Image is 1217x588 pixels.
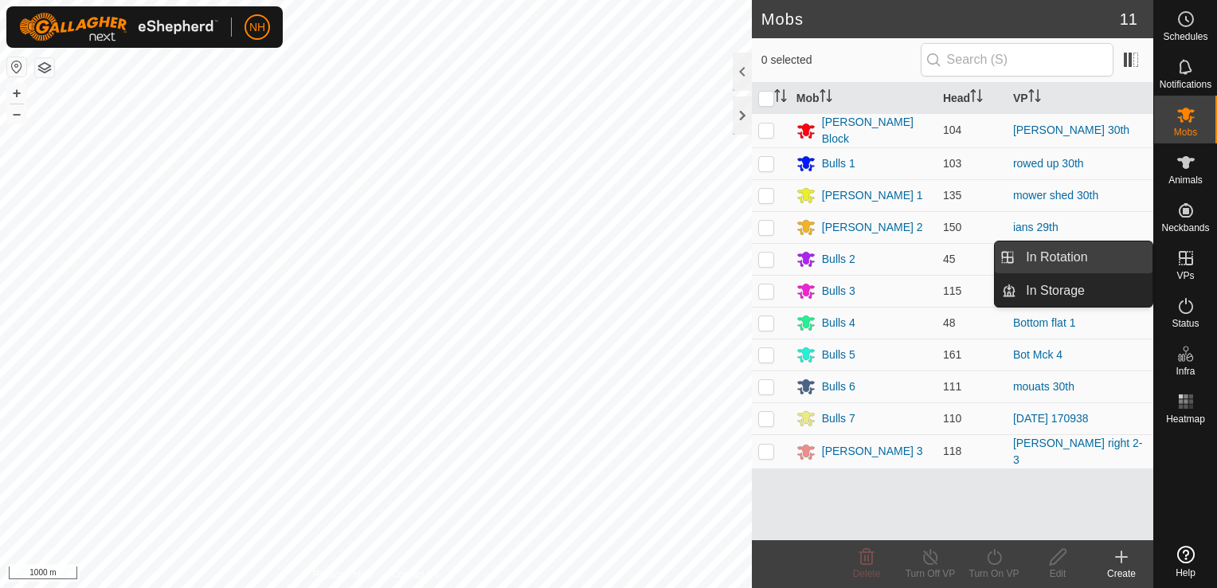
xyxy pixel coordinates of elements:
div: Bulls 1 [822,155,855,172]
button: – [7,104,26,123]
div: [PERSON_NAME] 2 [822,219,923,236]
span: NH [249,19,265,36]
a: [DATE] 170938 [1013,412,1089,425]
div: Turn On VP [962,566,1026,581]
button: Reset Map [7,57,26,76]
span: Heatmap [1166,414,1205,424]
span: 118 [943,445,961,457]
th: Head [937,83,1007,114]
span: 11 [1120,7,1137,31]
a: Bot Mck 4 [1013,348,1062,361]
span: Notifications [1160,80,1211,89]
button: + [7,84,26,103]
div: Bulls 4 [822,315,855,331]
a: ians 29th [1013,221,1059,233]
div: Bulls 7 [822,410,855,427]
th: VP [1007,83,1153,114]
p-sorticon: Activate to sort [774,92,787,104]
span: 103 [943,157,961,170]
span: Schedules [1163,32,1207,41]
span: Neckbands [1161,223,1209,233]
a: [PERSON_NAME] right 2-3 [1013,437,1143,466]
p-sorticon: Activate to sort [820,92,832,104]
span: Mobs [1174,127,1197,137]
span: Infra [1176,367,1195,376]
div: Create [1090,566,1153,581]
div: [PERSON_NAME] Block [822,114,930,147]
a: Help [1154,539,1217,584]
a: Contact Us [392,567,439,582]
div: Bulls 2 [822,251,855,268]
span: 161 [943,348,961,361]
div: Turn Off VP [898,566,962,581]
span: Help [1176,568,1195,578]
div: Bulls 5 [822,347,855,363]
h2: Mobs [761,10,1120,29]
a: mower shed 30th [1013,189,1098,202]
a: Privacy Policy [313,567,373,582]
a: [PERSON_NAME] 30th [1013,123,1129,136]
span: 111 [943,380,961,393]
span: 115 [943,284,961,297]
div: Bulls 6 [822,378,855,395]
a: rowed up 30th [1013,157,1084,170]
span: 104 [943,123,961,136]
span: 0 selected [761,52,921,69]
p-sorticon: Activate to sort [1028,92,1041,104]
span: 45 [943,253,956,265]
span: VPs [1176,271,1194,280]
div: [PERSON_NAME] 3 [822,443,923,460]
th: Mob [790,83,937,114]
span: 135 [943,189,961,202]
span: Animals [1168,175,1203,185]
span: 110 [943,412,961,425]
span: 150 [943,221,961,233]
span: Status [1172,319,1199,328]
span: Delete [853,568,881,579]
p-sorticon: Activate to sort [970,92,983,104]
img: Gallagher Logo [19,13,218,41]
button: Map Layers [35,58,54,77]
span: 48 [943,316,956,329]
div: Bulls 3 [822,283,855,300]
a: Bottom flat 1 [1013,316,1076,329]
input: Search (S) [921,43,1113,76]
a: mouats 30th [1013,380,1074,393]
div: [PERSON_NAME] 1 [822,187,923,204]
div: Edit [1026,566,1090,581]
